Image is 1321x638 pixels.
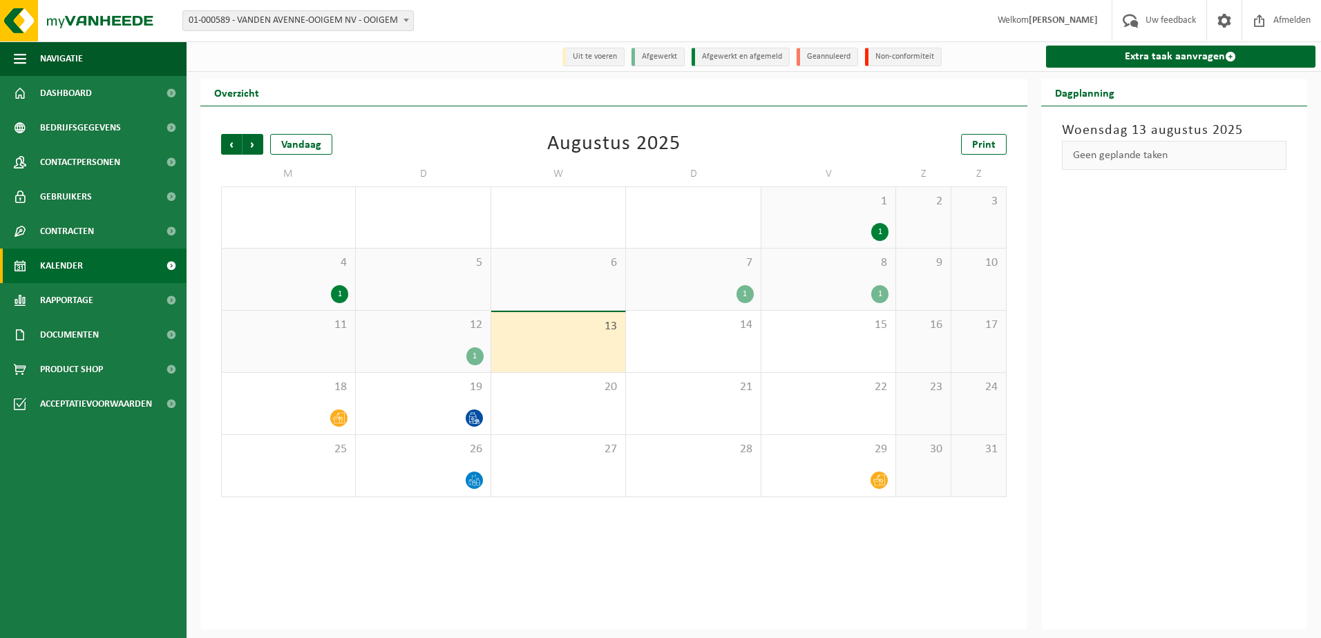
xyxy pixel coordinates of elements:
[1041,79,1128,106] h2: Dagplanning
[958,442,999,457] span: 31
[221,162,356,186] td: M
[40,214,94,249] span: Contracten
[626,162,761,186] td: D
[498,380,618,395] span: 20
[951,162,1007,186] td: Z
[331,285,348,303] div: 1
[363,255,483,271] span: 5
[768,442,888,457] span: 29
[903,380,944,395] span: 23
[768,255,888,271] span: 8
[229,255,348,271] span: 4
[903,194,944,209] span: 2
[562,48,625,66] li: Uit te voeren
[40,110,121,145] span: Bedrijfsgegevens
[768,318,888,333] span: 15
[200,79,273,106] h2: Overzicht
[761,162,896,186] td: V
[903,318,944,333] span: 16
[1062,141,1287,170] div: Geen geplande taken
[871,285,888,303] div: 1
[40,352,103,387] span: Product Shop
[229,380,348,395] span: 18
[498,255,618,271] span: 6
[797,48,858,66] li: Geannuleerd
[692,48,790,66] li: Afgewerkt en afgemeld
[229,442,348,457] span: 25
[363,318,483,333] span: 12
[363,442,483,457] span: 26
[221,134,242,155] span: Vorige
[40,76,92,110] span: Dashboard
[498,319,618,334] span: 13
[1029,15,1098,26] strong: [PERSON_NAME]
[768,380,888,395] span: 22
[270,134,332,155] div: Vandaag
[547,134,681,155] div: Augustus 2025
[182,10,414,31] span: 01-000589 - VANDEN AVENNE-OOIGEM NV - OOIGEM
[40,283,93,318] span: Rapportage
[631,48,685,66] li: Afgewerkt
[229,318,348,333] span: 11
[40,145,120,180] span: Contactpersonen
[736,285,754,303] div: 1
[865,48,942,66] li: Non-conformiteit
[958,318,999,333] span: 17
[1062,120,1287,141] h3: Woensdag 13 augustus 2025
[633,318,753,333] span: 14
[491,162,626,186] td: W
[896,162,951,186] td: Z
[633,255,753,271] span: 7
[871,223,888,241] div: 1
[1046,46,1316,68] a: Extra taak aanvragen
[40,318,99,352] span: Documenten
[356,162,491,186] td: D
[972,139,996,151] span: Print
[40,180,92,214] span: Gebruikers
[466,347,484,365] div: 1
[40,387,152,421] span: Acceptatievoorwaarden
[633,380,753,395] span: 21
[40,41,83,76] span: Navigatie
[903,442,944,457] span: 30
[363,380,483,395] span: 19
[961,134,1007,155] a: Print
[40,249,83,283] span: Kalender
[183,11,413,30] span: 01-000589 - VANDEN AVENNE-OOIGEM NV - OOIGEM
[633,442,753,457] span: 28
[958,194,999,209] span: 3
[498,442,618,457] span: 27
[768,194,888,209] span: 1
[958,255,999,271] span: 10
[903,255,944,271] span: 9
[243,134,263,155] span: Volgende
[958,380,999,395] span: 24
